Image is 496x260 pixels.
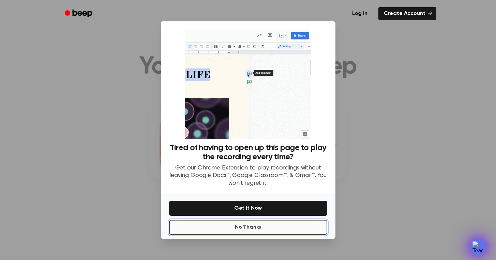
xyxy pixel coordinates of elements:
[185,29,311,139] img: Beep extension in action
[169,201,327,216] button: Get It Now
[60,7,99,20] a: Beep
[169,143,327,162] h3: Tired of having to open up this page to play the recording every time?
[345,6,374,21] a: Log in
[169,164,327,188] p: Get our Chrome Extension to play recordings without leaving Google Docs™, Google Classroom™, & Gm...
[169,220,327,235] button: No Thanks
[378,7,436,20] a: Create Account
